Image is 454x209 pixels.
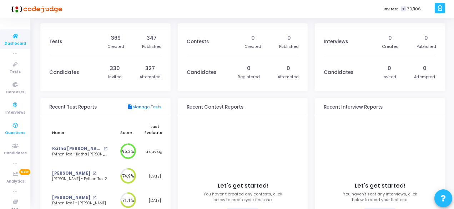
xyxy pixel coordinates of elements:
[142,139,168,164] td: a day ago
[423,65,427,72] div: 0
[142,44,162,50] div: Published
[49,39,62,45] h3: Tests
[92,196,96,200] mat-icon: open_in_new
[4,150,27,156] span: Candidates
[49,120,111,139] th: Name
[52,170,90,176] a: [PERSON_NAME]
[324,39,348,45] h3: Interviews
[5,41,26,47] span: Dashboard
[52,195,90,201] a: [PERSON_NAME]
[355,182,405,189] h4: Let's get started!
[142,164,168,189] td: [DATE]
[111,34,121,42] div: 369
[218,182,268,189] h4: Let's get started!
[52,176,107,182] div: [PERSON_NAME] - Python Test 2
[19,169,30,175] span: New
[279,44,299,50] div: Published
[384,6,398,12] label: Invites:
[187,39,209,45] h3: Contests
[52,152,107,157] div: Python Test - Katha [PERSON_NAME] [PERSON_NAME]
[6,179,24,185] span: Analytics
[127,104,132,110] mat-icon: description
[108,74,122,80] div: Invited
[401,6,405,12] span: T
[127,104,162,110] a: Manage Tests
[5,110,25,116] span: Interviews
[49,104,97,110] h3: Recent Test Reports
[383,74,396,80] div: Invited
[49,70,79,75] h3: Candidates
[92,171,96,175] mat-icon: open_in_new
[247,65,251,72] div: 0
[324,70,353,75] h3: Candidates
[278,74,299,80] div: Attempted
[140,74,161,80] div: Attempted
[52,146,102,152] a: Katha [PERSON_NAME] [PERSON_NAME]
[244,44,261,50] div: Created
[9,2,62,16] img: logo
[382,44,399,50] div: Created
[388,65,391,72] div: 0
[187,70,216,75] h3: Candidates
[324,104,383,110] h3: Recent Interview Reports
[52,201,107,206] div: Python Test 1 - [PERSON_NAME]
[414,74,435,80] div: Attempted
[145,65,155,72] div: 327
[251,34,255,42] div: 0
[6,89,24,95] span: Contests
[407,6,421,12] span: 79/106
[388,34,392,42] div: 0
[147,34,157,42] div: 347
[417,44,436,50] div: Published
[111,120,142,139] th: Score
[238,74,260,80] div: Registered
[10,69,21,75] span: Tests
[187,104,243,110] h3: Recent Contest Reports
[5,130,25,136] span: Questions
[287,34,291,42] div: 0
[343,191,417,203] p: You haven’t sent any interviews, click below to send your first one.
[203,191,282,203] p: You haven’t created any contests, click below to create your first one.
[104,147,107,151] mat-icon: open_in_new
[424,34,428,42] div: 0
[110,65,120,72] div: 330
[107,44,124,50] div: Created
[287,65,290,72] div: 0
[142,120,168,139] th: Last Evaluated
